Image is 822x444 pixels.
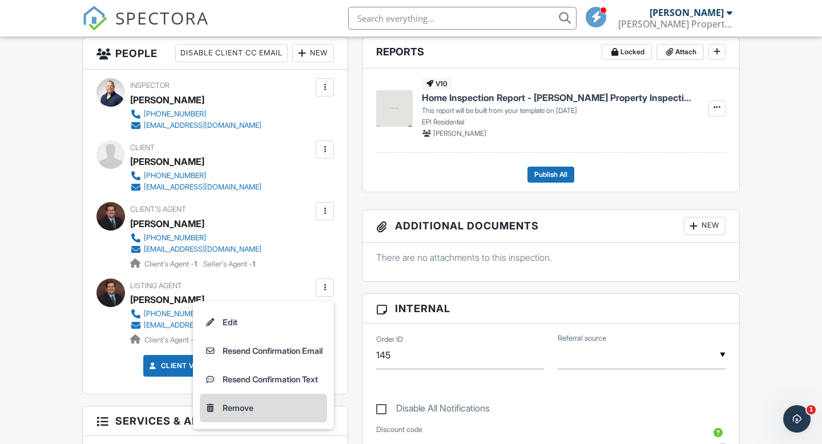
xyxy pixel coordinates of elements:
span: Client's Agent - [144,260,199,268]
label: Disable All Notifications [376,403,490,417]
div: [PERSON_NAME] [130,91,204,108]
div: [PHONE_NUMBER] [144,110,206,119]
a: [EMAIL_ADDRESS][DOMAIN_NAME] [130,244,261,255]
span: Client's Agent [130,205,186,213]
div: [PERSON_NAME] [130,153,204,170]
label: Discount code [376,425,422,435]
span: 1 [807,405,816,414]
h3: Services & Add ons [83,406,348,436]
div: [PHONE_NUMBER] [144,233,206,243]
img: The Best Home Inspection Software - Spectora [82,6,107,31]
div: Eaton Property Inspections [618,18,732,30]
div: [PHONE_NUMBER] [144,309,206,318]
a: Edit [200,308,327,337]
iframe: Intercom live chat [783,405,811,433]
span: Listing Agent [130,281,182,290]
input: Search everything... [348,7,577,30]
div: [EMAIL_ADDRESS][DOMAIN_NAME] [144,321,261,330]
span: SPECTORA [115,6,209,30]
h3: Internal [362,294,739,324]
h3: Additional Documents [362,210,739,243]
div: [EMAIL_ADDRESS][DOMAIN_NAME] [144,245,261,254]
a: [PHONE_NUMBER] [130,308,261,320]
a: Remove [200,394,327,422]
a: Resend Confirmation Text [200,365,327,394]
div: New [684,217,726,235]
span: Client's Agent - [144,336,199,344]
a: SPECTORA [82,15,209,39]
a: [EMAIL_ADDRESS][DOMAIN_NAME] [130,120,261,131]
div: Disable Client CC Email [175,44,288,62]
h3: People [83,37,348,70]
div: New [292,44,334,62]
label: Referral source [558,333,606,344]
div: [EMAIL_ADDRESS][DOMAIN_NAME] [144,121,261,130]
a: [PHONE_NUMBER] [130,108,261,120]
a: Resend Confirmation Email [200,337,327,365]
a: [EMAIL_ADDRESS][DOMAIN_NAME] [130,320,261,331]
span: Client [130,143,155,152]
div: [PERSON_NAME] [650,7,724,18]
label: Order ID [376,334,403,345]
a: [EMAIL_ADDRESS][DOMAIN_NAME] [130,181,261,193]
span: Inspector [130,81,170,90]
a: Client View [147,360,208,372]
strong: 1 [252,260,255,268]
a: [PHONE_NUMBER] [130,232,261,244]
span: Seller's Agent - [203,260,255,268]
strong: 1 [194,260,197,268]
div: [EMAIL_ADDRESS][DOMAIN_NAME] [144,183,261,192]
a: [PERSON_NAME] [130,215,204,232]
a: [PERSON_NAME] [130,291,204,308]
div: [PHONE_NUMBER] [144,171,206,180]
a: [PHONE_NUMBER] [130,170,261,181]
p: There are no attachments to this inspection. [376,251,726,264]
